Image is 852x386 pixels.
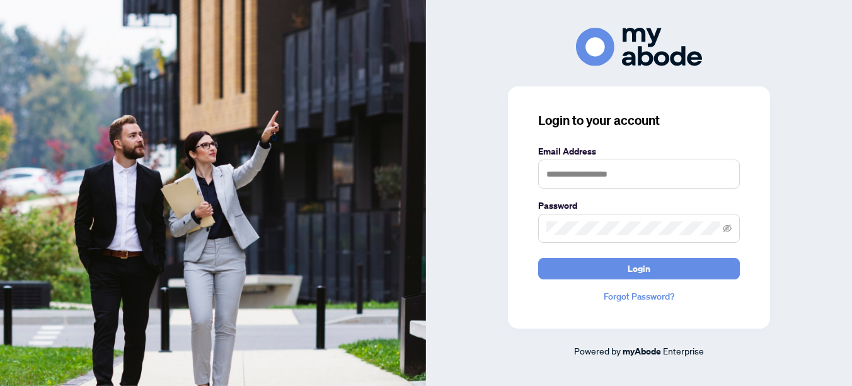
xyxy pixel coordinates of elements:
label: Email Address [538,144,740,158]
img: ma-logo [576,28,702,66]
a: Forgot Password? [538,289,740,303]
h3: Login to your account [538,112,740,129]
span: eye-invisible [723,224,732,233]
span: Enterprise [663,345,704,356]
span: Login [628,259,650,279]
button: Login [538,258,740,279]
span: Powered by [574,345,621,356]
a: myAbode [623,344,661,358]
label: Password [538,199,740,213]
